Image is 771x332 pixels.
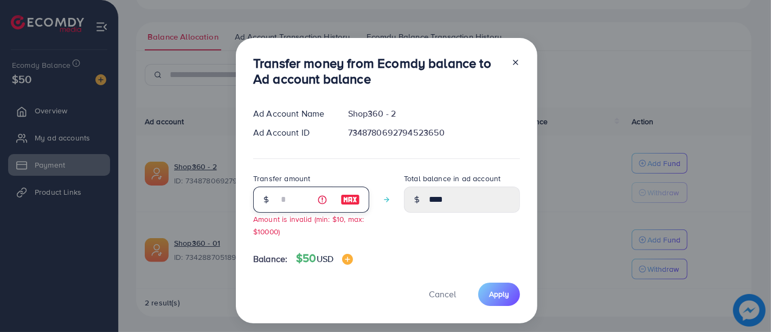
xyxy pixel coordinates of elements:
[339,126,529,139] div: 7348780692794523650
[415,283,470,306] button: Cancel
[404,173,500,184] label: Total balance in ad account
[489,289,509,299] span: Apply
[339,107,529,120] div: Shop360 - 2
[429,288,456,300] span: Cancel
[253,214,364,237] small: Amount is invalid (min: $10, max: $10000)
[478,283,520,306] button: Apply
[342,254,353,265] img: image
[245,107,339,120] div: Ad Account Name
[253,173,310,184] label: Transfer amount
[317,253,333,265] span: USD
[253,253,287,265] span: Balance:
[340,193,360,206] img: image
[296,252,353,265] h4: $50
[245,126,339,139] div: Ad Account ID
[253,55,503,87] h3: Transfer money from Ecomdy balance to Ad account balance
